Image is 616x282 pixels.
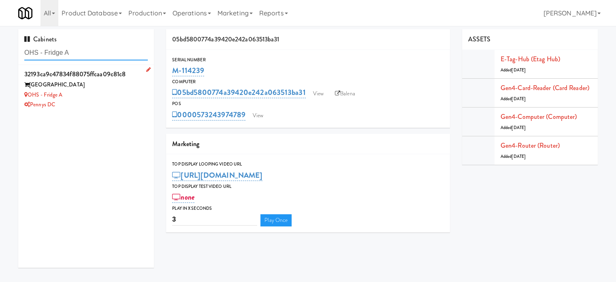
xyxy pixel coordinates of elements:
[501,96,526,102] span: Added
[172,139,199,149] span: Marketing
[24,68,148,80] div: 32193ca9c47834f88075ffcaa09c81c8
[468,34,491,44] span: ASSETS
[172,65,204,76] a: M-114239
[172,192,194,203] a: none
[512,153,526,159] span: [DATE]
[501,141,560,150] a: Gen4-router (Router)
[172,205,444,213] div: Play in X seconds
[24,101,55,108] a: Pennys DC
[331,88,359,100] a: Balena
[172,109,245,121] a: 0000573243974789
[501,54,560,64] a: E-tag-hub (Etag Hub)
[18,65,154,113] li: 32193ca9c47834f88075ffcaa09c81c8[GEOGRAPHIC_DATA] OHS - Fridge APennys DC
[172,87,305,98] a: 05bd5800774a39420e242a063513ba31
[172,160,444,168] div: Top Display Looping Video Url
[512,96,526,102] span: [DATE]
[24,45,148,60] input: Search cabinets
[501,112,577,121] a: Gen4-computer (Computer)
[24,91,63,99] a: OHS - Fridge A
[512,67,526,73] span: [DATE]
[172,100,444,108] div: POS
[18,6,32,20] img: Micromart
[260,214,292,226] a: Play Once
[249,110,267,122] a: View
[501,83,589,93] a: Gen4-card-reader (Card Reader)
[309,88,328,100] a: View
[512,125,526,131] span: [DATE]
[172,56,444,64] div: Serial Number
[172,183,444,191] div: Top Display Test Video Url
[172,170,262,181] a: [URL][DOMAIN_NAME]
[501,153,526,159] span: Added
[24,80,148,90] div: [GEOGRAPHIC_DATA]
[501,125,526,131] span: Added
[166,29,450,50] div: 05bd5800774a39420e242a063513ba31
[172,78,444,86] div: Computer
[24,34,57,44] span: Cabinets
[501,67,526,73] span: Added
